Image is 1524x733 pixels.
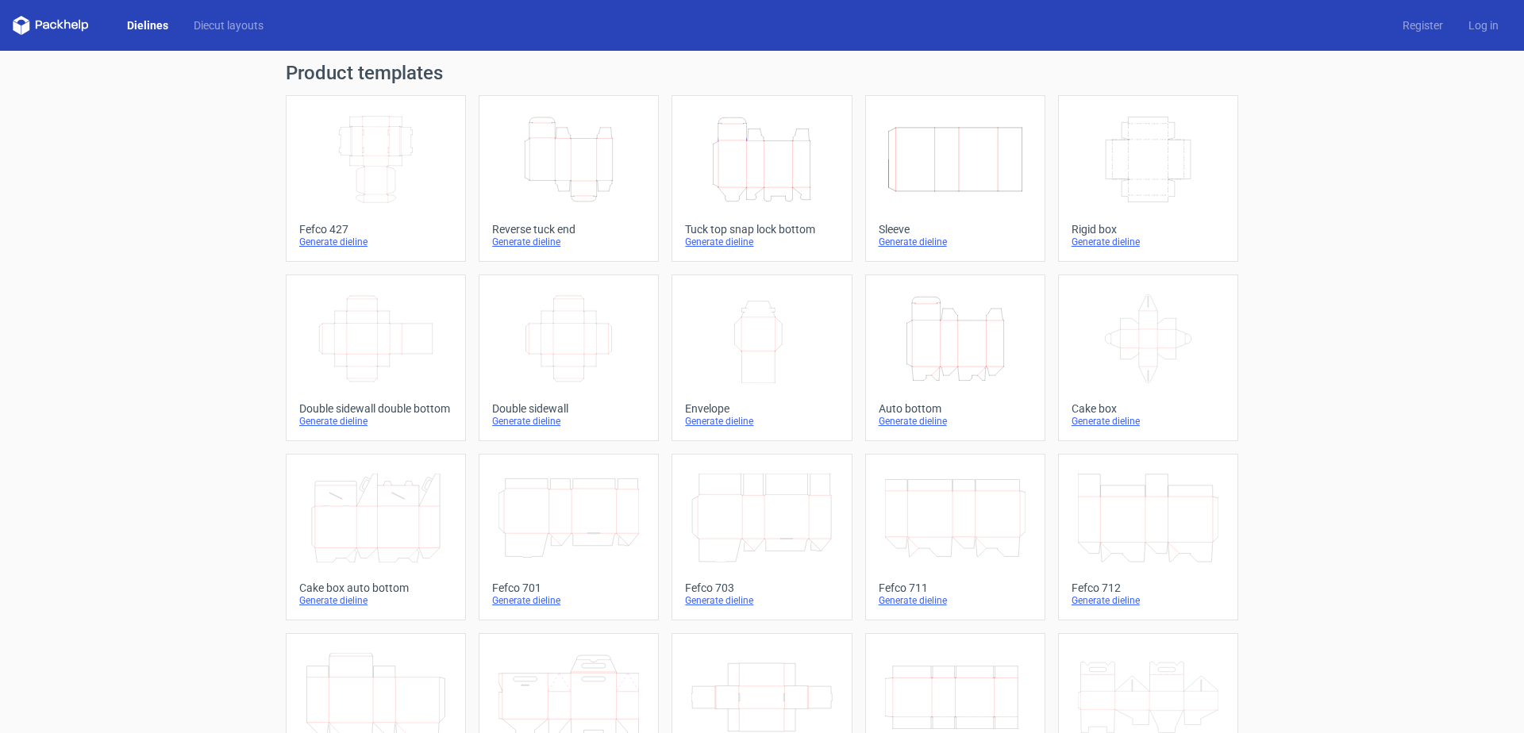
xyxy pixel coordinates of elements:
a: Log in [1456,17,1511,33]
a: Fefco 427Generate dieline [286,95,466,262]
a: Fefco 711Generate dieline [865,454,1045,620]
div: Generate dieline [299,415,452,428]
div: Reverse tuck end [492,223,645,236]
div: Fefco 703 [685,581,838,594]
a: Fefco 703Generate dieline [672,454,852,620]
div: Generate dieline [685,594,838,607]
a: Fefco 701Generate dieline [479,454,659,620]
h1: Product templates [286,63,1238,83]
a: EnvelopeGenerate dieline [672,274,852,441]
div: Generate dieline [685,415,838,428]
div: Generate dieline [1072,594,1225,607]
div: Fefco 711 [879,581,1032,594]
div: Generate dieline [685,236,838,248]
div: Tuck top snap lock bottom [685,223,838,236]
div: Double sidewall [492,402,645,415]
a: Cake boxGenerate dieline [1058,274,1238,441]
div: Generate dieline [879,415,1032,428]
div: Generate dieline [492,594,645,607]
div: Double sidewall double bottom [299,402,452,415]
div: Generate dieline [1072,236,1225,248]
a: Reverse tuck endGenerate dieline [479,95,659,262]
a: Double sidewallGenerate dieline [479,274,659,441]
div: Rigid box [1072,223,1225,236]
a: Tuck top snap lock bottomGenerate dieline [672,95,852,262]
div: Fefco 712 [1072,581,1225,594]
a: SleeveGenerate dieline [865,95,1045,262]
a: Auto bottomGenerate dieline [865,274,1045,441]
div: Auto bottom [879,402,1032,415]
div: Generate dieline [492,415,645,428]
div: Generate dieline [879,594,1032,607]
a: Register [1390,17,1456,33]
div: Sleeve [879,223,1032,236]
div: Envelope [685,402,838,415]
div: Generate dieline [299,236,452,248]
a: Cake box auto bottomGenerate dieline [286,454,466,620]
div: Generate dieline [299,594,452,607]
a: Dielines [114,17,181,33]
div: Cake box auto bottom [299,581,452,594]
div: Fefco 427 [299,223,452,236]
a: Rigid boxGenerate dieline [1058,95,1238,262]
a: Diecut layouts [181,17,276,33]
div: Generate dieline [492,236,645,248]
div: Cake box [1072,402,1225,415]
a: Fefco 712Generate dieline [1058,454,1238,620]
a: Double sidewall double bottomGenerate dieline [286,274,466,441]
div: Generate dieline [1072,415,1225,428]
div: Generate dieline [879,236,1032,248]
div: Fefco 701 [492,581,645,594]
